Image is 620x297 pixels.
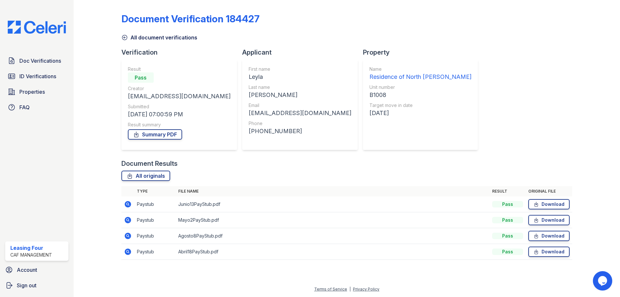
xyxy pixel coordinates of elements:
[128,66,231,72] div: Result
[121,13,260,25] div: Document Verification 184427
[121,159,178,168] div: Document Results
[121,34,197,41] a: All document verifications
[369,84,471,90] div: Unit number
[176,186,490,196] th: File name
[593,271,614,291] iframe: chat widget
[134,244,176,260] td: Paystub
[128,85,231,92] div: Creator
[128,72,154,83] div: Pass
[19,57,61,65] span: Doc Verifications
[5,85,68,98] a: Properties
[492,249,523,255] div: Pass
[134,196,176,212] td: Paystub
[369,72,471,81] div: Residence of North [PERSON_NAME]
[492,201,523,207] div: Pass
[121,171,170,181] a: All originals
[10,244,52,252] div: Leasing Four
[128,110,231,119] div: [DATE] 07:00:59 PM
[353,287,379,292] a: Privacy Policy
[528,199,570,209] a: Download
[369,90,471,100] div: B1008
[249,109,351,118] div: [EMAIL_ADDRESS][DOMAIN_NAME]
[3,279,71,292] a: Sign out
[134,186,176,196] th: Type
[369,109,471,118] div: [DATE]
[176,212,490,228] td: Mayo2PayStub.pdf
[492,217,523,223] div: Pass
[134,228,176,244] td: Paystub
[176,196,490,212] td: Junio13PayStub.pdf
[492,233,523,239] div: Pass
[128,103,231,110] div: Submitted
[349,287,351,292] div: |
[249,127,351,136] div: [PHONE_NUMBER]
[528,231,570,241] a: Download
[369,66,471,81] a: Name Residence of North [PERSON_NAME]
[17,266,37,274] span: Account
[526,186,572,196] th: Original file
[176,228,490,244] td: Agosto8PayStub.pdf
[249,84,351,90] div: Last name
[19,72,56,80] span: ID Verifications
[242,48,363,57] div: Applicant
[249,120,351,127] div: Phone
[5,70,68,83] a: ID Verifications
[369,102,471,109] div: Target move in date
[128,92,231,101] div: [EMAIL_ADDRESS][DOMAIN_NAME]
[3,21,71,34] img: CE_Logo_Blue-a8612792a0a2168367f1c8372b55b34899dd931a85d93a1a3d3e32e68fde9ad4.png
[249,72,351,81] div: Leyla
[128,122,231,128] div: Result summary
[528,247,570,257] a: Download
[19,88,45,96] span: Properties
[490,186,526,196] th: Result
[128,129,182,140] a: Summary PDF
[249,66,351,72] div: First name
[176,244,490,260] td: Abril18PayStub.pdf
[528,215,570,225] a: Download
[17,281,36,289] span: Sign out
[10,252,52,258] div: CAF Management
[249,90,351,100] div: [PERSON_NAME]
[249,102,351,109] div: Email
[314,287,347,292] a: Terms of Service
[134,212,176,228] td: Paystub
[363,48,483,57] div: Property
[121,48,242,57] div: Verification
[19,103,30,111] span: FAQ
[3,263,71,276] a: Account
[5,101,68,114] a: FAQ
[369,66,471,72] div: Name
[5,54,68,67] a: Doc Verifications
